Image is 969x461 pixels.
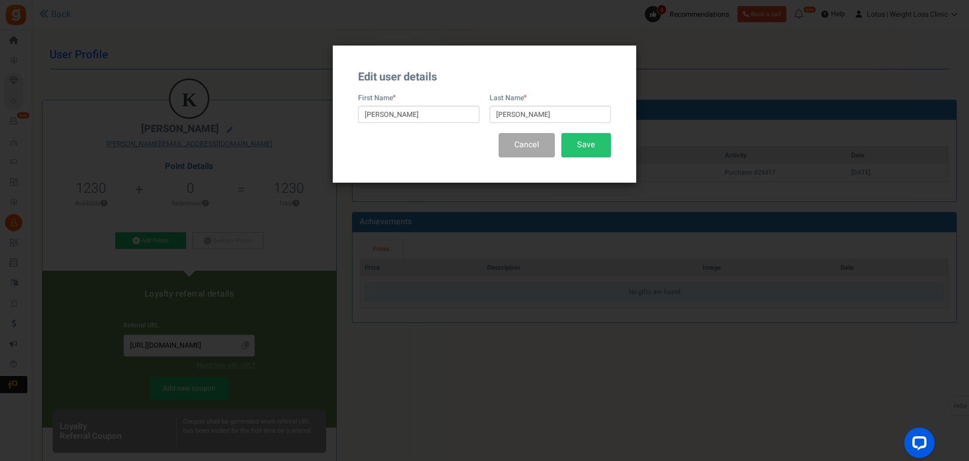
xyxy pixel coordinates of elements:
button: Cancel [499,133,555,157]
label: Last Name [490,93,524,103]
button: Save [561,133,611,157]
h3: Edit user details [358,71,611,83]
label: First Name [358,93,393,103]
